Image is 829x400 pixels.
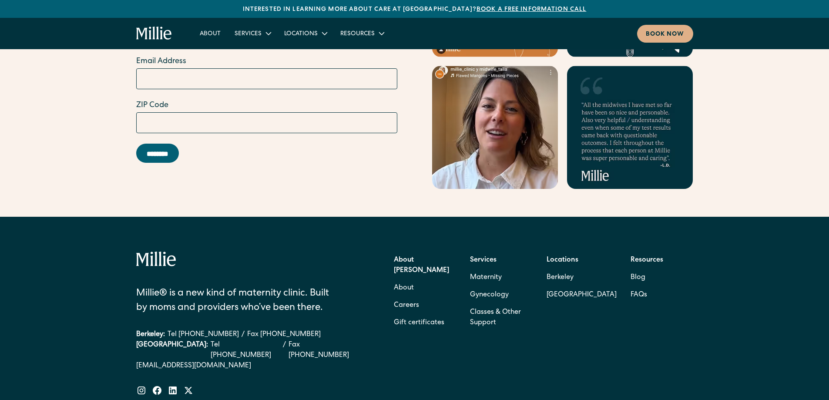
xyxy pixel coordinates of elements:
a: Book a free information call [477,7,586,13]
a: About [394,279,414,297]
label: ZIP Code [136,100,397,111]
a: Berkeley [547,269,617,286]
div: Resources [333,26,390,40]
a: Tel [PHONE_NUMBER] [168,329,239,340]
strong: Locations [547,257,578,264]
strong: Services [470,257,497,264]
a: home [136,27,172,40]
div: Berkeley: [136,329,165,340]
div: / [283,340,286,361]
strong: About [PERSON_NAME] [394,257,449,274]
a: [EMAIL_ADDRESS][DOMAIN_NAME] [136,361,361,371]
a: About [193,26,228,40]
a: FAQs [631,286,647,304]
label: Email Address [136,56,397,67]
div: / [242,329,245,340]
a: Maternity [470,269,502,286]
div: Services [235,30,262,39]
div: Resources [340,30,375,39]
a: Blog [631,269,645,286]
a: Book now [637,25,693,43]
a: Classes & Other Support [470,304,533,332]
div: Millie® is a new kind of maternity clinic. Built by moms and providers who’ve been there. [136,287,341,316]
div: Locations [284,30,318,39]
a: Gift certificates [394,314,444,332]
a: Tel [PHONE_NUMBER] [211,340,281,361]
div: Services [228,26,277,40]
a: Careers [394,297,419,314]
a: Fax [PHONE_NUMBER] [247,329,321,340]
strong: Resources [631,257,663,264]
a: Fax [PHONE_NUMBER] [289,340,360,361]
div: Locations [277,26,333,40]
a: Gynecology [470,286,509,304]
div: Book now [646,30,685,39]
a: [GEOGRAPHIC_DATA] [547,286,617,304]
div: [GEOGRAPHIC_DATA]: [136,340,208,361]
